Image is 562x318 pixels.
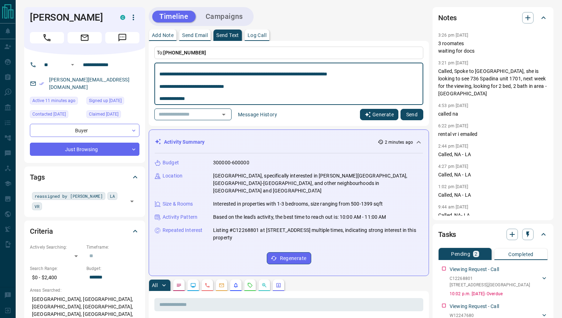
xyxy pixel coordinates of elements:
div: condos.ca [120,15,125,20]
p: Actively Searching: [30,244,83,250]
p: Budget: [86,265,139,272]
div: Tue Jul 15 2025 [30,110,83,120]
div: C12268801[STREET_ADDRESS],[GEOGRAPHIC_DATA] [450,274,548,290]
div: Criteria [30,223,139,240]
p: 4:53 pm [DATE] [438,103,468,108]
div: Buyer [30,124,139,137]
div: Just Browsing [30,143,139,156]
span: Signed up [DATE] [89,97,122,104]
p: Completed [508,252,534,257]
p: Size & Rooms [163,200,193,208]
p: C12268801 [450,275,530,282]
p: Areas Searched: [30,287,139,293]
p: 3:26 pm [DATE] [438,33,468,38]
p: Called, Spoke to [GEOGRAPHIC_DATA], she is looking to see 736 Spadina unit 1701, next week for th... [438,68,548,97]
svg: Requests [247,282,253,288]
h2: Notes [438,12,457,23]
span: reassigned by [PERSON_NAME] [35,192,103,200]
p: called na [438,110,548,118]
h2: Tags [30,171,44,183]
p: Send Email [182,33,208,38]
button: Send [401,109,423,120]
p: Log Call [248,33,266,38]
div: Tue Aug 12 2025 [30,97,83,107]
p: Listing #C12268801 at [STREET_ADDRESS] multiple times, indicating strong interest in this property [213,227,423,242]
p: Viewing Request - Call [450,303,499,310]
div: Activity Summary2 minutes ago [155,136,423,149]
p: Called, NA - LA [438,151,548,158]
svg: Lead Browsing Activity [190,282,196,288]
p: [STREET_ADDRESS] , [GEOGRAPHIC_DATA] [450,282,530,288]
button: Open [68,60,77,69]
svg: Calls [205,282,210,288]
svg: Opportunities [261,282,267,288]
p: 3:21 pm [DATE] [438,60,468,65]
p: Add Note [152,33,174,38]
p: $0 - $2,400 [30,272,83,283]
p: 2:44 pm [DATE] [438,144,468,149]
p: Based on the lead's activity, the best time to reach out is: 10:00 AM - 11:00 AM [213,213,386,221]
span: Message [105,32,139,43]
p: Timeframe: [86,244,139,250]
p: Called, NA- LA [438,212,548,219]
div: Tasks [438,226,548,243]
span: Contacted [DATE] [32,111,66,118]
span: [PHONE_NUMBER] [163,50,206,55]
div: Wed Aug 24 2016 [86,97,139,107]
svg: Agent Actions [276,282,281,288]
span: VR [35,203,39,210]
p: Activity Pattern [163,213,197,221]
p: 300000-600000 [213,159,249,166]
p: Pending [451,251,470,256]
button: Open [127,196,137,206]
p: Budget [163,159,179,166]
div: Tue May 14 2024 [86,110,139,120]
p: Send Text [216,33,239,38]
button: Timeline [152,11,196,22]
p: 10:02 p.m. [DATE] - Overdue [450,291,548,297]
p: 9:44 am [DATE] [438,205,468,210]
button: Campaigns [198,11,250,22]
p: 1:02 pm [DATE] [438,184,468,189]
p: Called, NA - LA [438,171,548,179]
span: Email [68,32,102,43]
svg: Emails [219,282,224,288]
p: rental vr i emailed [438,131,548,138]
svg: Listing Alerts [233,282,239,288]
p: To: [154,47,423,59]
p: Activity Summary [164,138,205,146]
p: Interested in properties with 1-3 bedrooms, size ranging from 500-1399 sqft [213,200,383,208]
p: 3 roomates waiting for docs [438,40,548,55]
p: Called, NA - LA [438,191,548,199]
p: All [152,283,158,288]
a: [PERSON_NAME][EMAIL_ADDRESS][DOMAIN_NAME] [49,77,129,90]
div: Tags [30,169,139,186]
h2: Criteria [30,226,53,237]
button: Message History [234,109,281,120]
p: Location [163,172,182,180]
button: Generate [360,109,398,120]
p: 2 [474,251,477,256]
svg: Email Verified [39,81,44,86]
button: Regenerate [267,252,311,264]
p: 4:27 pm [DATE] [438,164,468,169]
p: Repeated Interest [163,227,202,234]
h1: [PERSON_NAME] [30,12,110,23]
svg: Notes [176,282,182,288]
h2: Tasks [438,229,456,240]
p: [GEOGRAPHIC_DATA], specifically interested in [PERSON_NAME][GEOGRAPHIC_DATA], [GEOGRAPHIC_DATA]-[... [213,172,423,195]
span: Claimed [DATE] [89,111,118,118]
p: Search Range: [30,265,83,272]
p: 6:22 pm [DATE] [438,123,468,128]
div: Notes [438,9,548,26]
p: Viewing Request - Call [450,266,499,273]
button: Open [219,110,229,120]
span: LA [110,192,115,200]
span: Active 11 minutes ago [32,97,75,104]
span: Call [30,32,64,43]
p: 2 minutes ago [385,139,413,145]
